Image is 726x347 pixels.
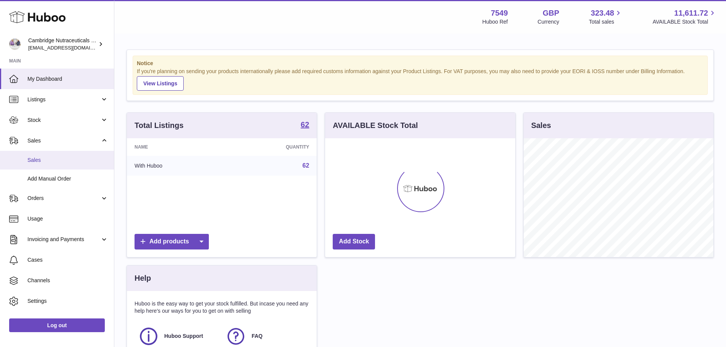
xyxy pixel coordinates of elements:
strong: Notice [137,60,704,67]
span: 323.48 [591,8,614,18]
a: Add products [135,234,209,249]
span: Stock [27,117,100,124]
div: Currency [538,18,559,26]
a: View Listings [137,76,184,91]
a: 11,611.72 AVAILABLE Stock Total [652,8,717,26]
div: If you're planning on sending your products internationally please add required customs informati... [137,68,704,91]
span: Invoicing and Payments [27,236,100,243]
h3: Total Listings [135,120,184,131]
h3: Sales [531,120,551,131]
p: Huboo is the easy way to get your stock fulfilled. But incase you need any help here's our ways f... [135,300,309,315]
span: My Dashboard [27,75,108,83]
span: Listings [27,96,100,103]
strong: 62 [301,121,309,128]
span: FAQ [252,333,263,340]
span: Orders [27,195,100,202]
span: Usage [27,215,108,222]
strong: 7549 [491,8,508,18]
span: Channels [27,277,108,284]
span: AVAILABLE Stock Total [652,18,717,26]
td: With Huboo [127,156,227,176]
th: Name [127,138,227,156]
span: Add Manual Order [27,175,108,182]
a: 62 [301,121,309,130]
span: 11,611.72 [674,8,708,18]
div: Huboo Ref [482,18,508,26]
span: [EMAIL_ADDRESS][DOMAIN_NAME] [28,45,112,51]
h3: Help [135,273,151,283]
span: Settings [27,297,108,305]
a: Add Stock [333,234,375,249]
a: FAQ [226,326,305,347]
strong: GBP [543,8,559,18]
span: Huboo Support [164,333,203,340]
th: Quantity [227,138,317,156]
img: internalAdmin-7549@internal.huboo.com [9,38,21,50]
a: 62 [303,162,309,169]
a: Huboo Support [138,326,218,347]
div: Cambridge Nutraceuticals Ltd [28,37,97,51]
span: Total sales [589,18,623,26]
a: 323.48 Total sales [589,8,623,26]
span: Cases [27,256,108,264]
span: Sales [27,157,108,164]
a: Log out [9,318,105,332]
span: Sales [27,137,100,144]
h3: AVAILABLE Stock Total [333,120,418,131]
